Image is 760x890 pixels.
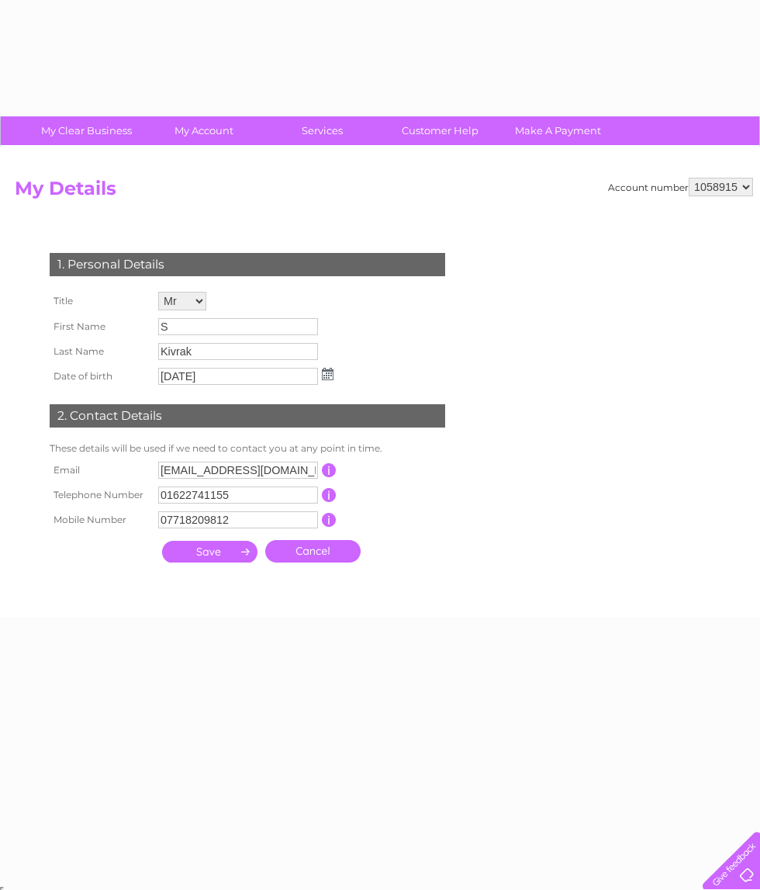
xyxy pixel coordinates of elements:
[22,116,150,145] a: My Clear Business
[50,253,445,276] div: 1. Personal Details
[140,116,268,145] a: My Account
[46,458,154,483] th: Email
[46,288,154,314] th: Title
[46,507,154,532] th: Mobile Number
[46,439,449,458] td: These details will be used if we need to contact you at any point in time.
[322,513,337,527] input: Information
[322,368,333,380] img: ...
[46,483,154,507] th: Telephone Number
[265,540,361,563] a: Cancel
[46,364,154,389] th: Date of birth
[322,463,337,477] input: Information
[608,178,753,196] div: Account number
[46,339,154,364] th: Last Name
[494,116,622,145] a: Make A Payment
[15,178,753,207] h2: My Details
[46,314,154,339] th: First Name
[322,488,337,502] input: Information
[376,116,504,145] a: Customer Help
[258,116,386,145] a: Services
[50,404,445,428] div: 2. Contact Details
[162,541,257,563] input: Submit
